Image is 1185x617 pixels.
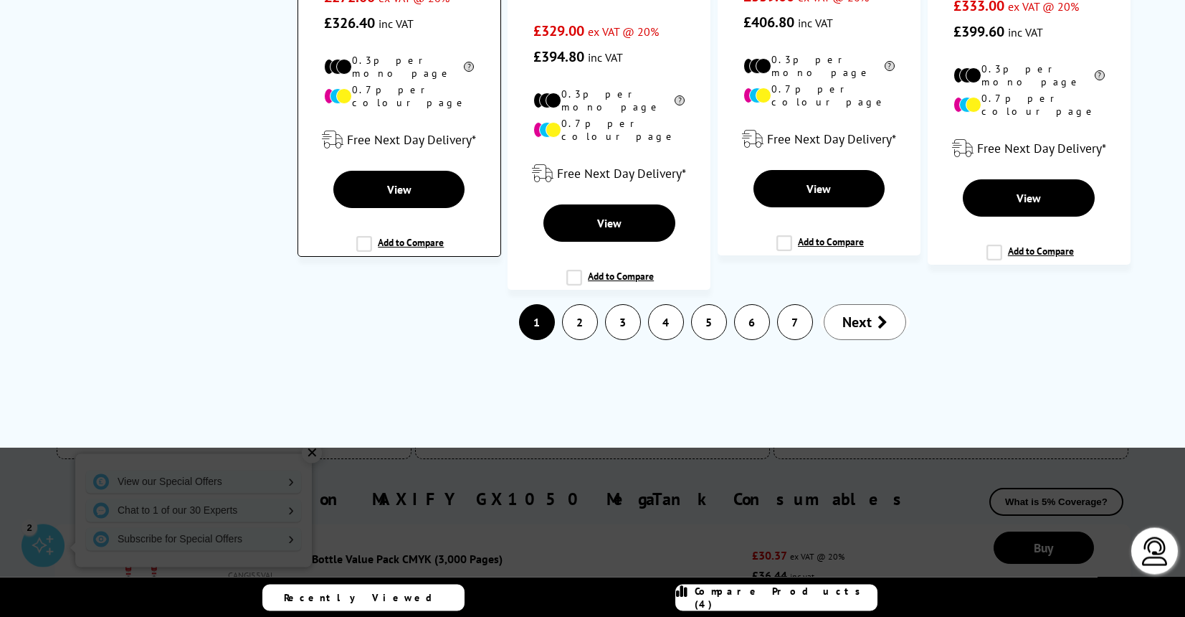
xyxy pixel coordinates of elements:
span: ex VAT @ 20% [588,24,659,39]
span: inc VAT [798,16,833,30]
a: 6 [735,305,769,339]
label: Add to Compare [566,270,654,297]
a: View [333,171,465,208]
a: 5 [692,305,726,339]
a: Next [824,304,906,340]
a: Recently Viewed [262,584,465,611]
span: Recently Viewed [284,591,447,604]
img: user-headset-light.svg [1141,537,1169,565]
li: 0.7p per colour page [743,83,895,108]
div: modal_delivery [515,154,703,194]
li: 0.3p per mono page [743,53,895,79]
span: Free Next Day Delivery* [767,131,896,147]
span: Compare Products (4) [695,585,877,611]
span: £394.80 [533,47,584,66]
span: View [597,216,622,230]
a: 2 [563,305,597,339]
label: Add to Compare [356,236,444,263]
div: modal_delivery [935,128,1123,169]
span: £406.80 [743,13,794,32]
li: 0.7p per colour page [324,83,474,109]
a: 3 [606,305,640,339]
li: 0.3p per mono page [953,62,1105,88]
li: 0.7p per colour page [533,117,685,143]
span: £326.40 [324,14,375,32]
span: View [387,182,411,197]
a: View [963,179,1095,217]
li: 0.7p per colour page [953,92,1105,118]
span: inc VAT [588,50,623,65]
li: 0.3p per mono page [533,88,685,113]
span: View [1017,191,1041,205]
a: View [753,170,885,207]
li: 0.3p per mono page [324,54,474,80]
label: Add to Compare [776,235,864,263]
span: £329.00 [533,22,584,40]
a: Compare Products (4) [675,584,877,611]
a: 7 [778,305,812,339]
a: 4 [649,305,683,339]
span: Free Next Day Delivery* [557,165,686,182]
div: modal_delivery [305,120,492,160]
span: View [806,182,831,196]
span: Free Next Day Delivery* [977,140,1106,156]
span: inc VAT [379,17,414,31]
span: Free Next Day Delivery* [347,131,476,148]
span: £399.60 [953,22,1004,41]
span: Next [842,313,872,331]
div: modal_delivery [725,119,913,159]
span: inc VAT [1008,25,1043,39]
label: Add to Compare [986,245,1074,272]
a: View [543,204,675,242]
